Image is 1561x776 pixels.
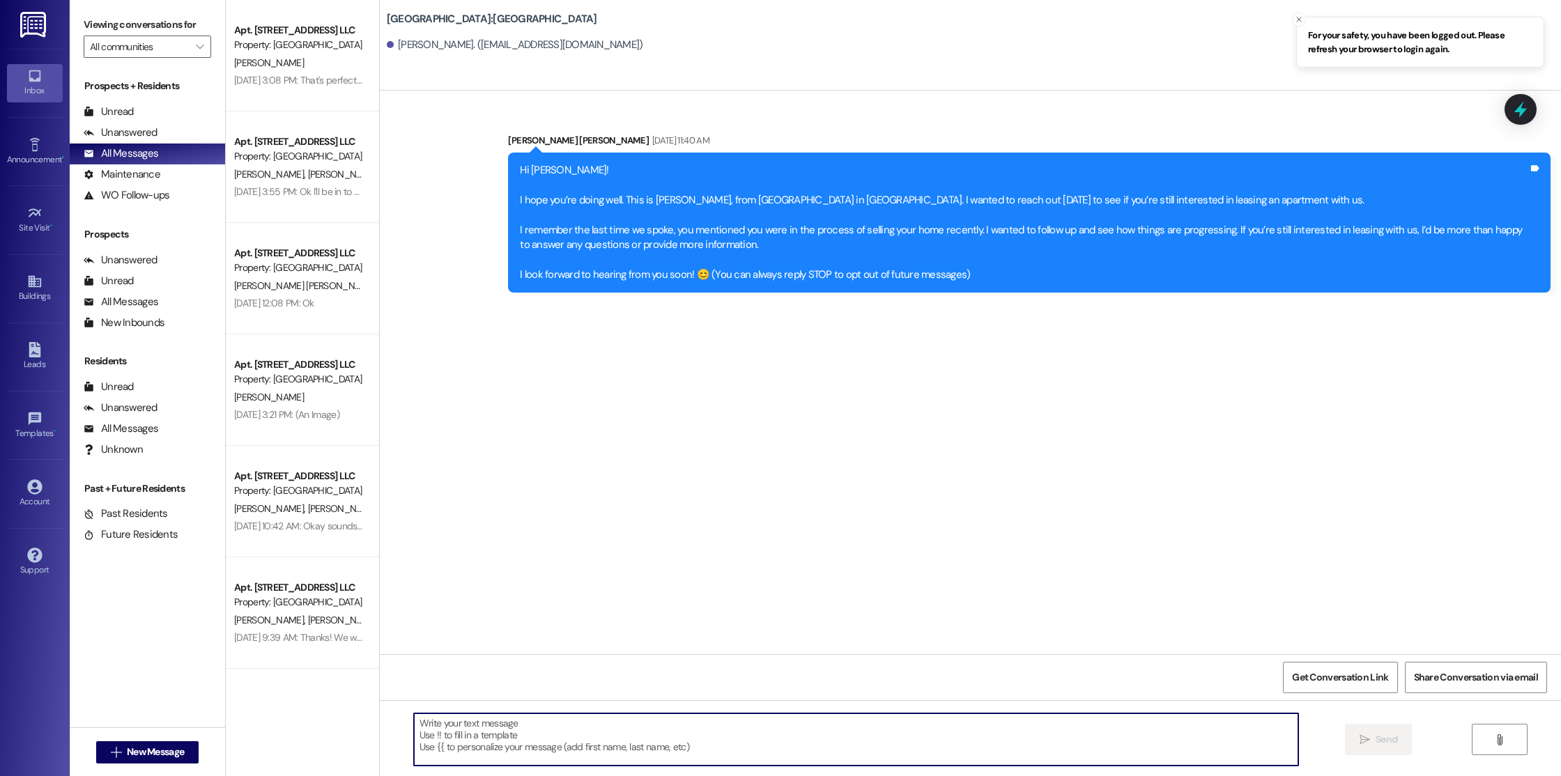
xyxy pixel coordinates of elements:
a: Support [7,543,63,581]
button: New Message [96,741,199,763]
div: Past Residents [84,506,168,521]
a: Leads [7,338,63,375]
span: [PERSON_NAME] [307,502,377,515]
div: [DATE] 10:42 AM: Okay sounds good! [234,520,383,532]
div: Unread [84,104,134,119]
b: [GEOGRAPHIC_DATA]: [GEOGRAPHIC_DATA] [387,12,597,26]
span: [PERSON_NAME] [PERSON_NAME] [234,279,376,292]
div: Unanswered [84,125,157,140]
span: • [62,153,64,162]
span: [PERSON_NAME] [234,502,308,515]
div: [PERSON_NAME]. ([EMAIL_ADDRESS][DOMAIN_NAME]) [387,38,643,52]
div: All Messages [84,295,158,309]
button: Get Conversation Link [1283,662,1397,693]
span: [PERSON_NAME] [234,614,308,626]
button: Share Conversation via email [1405,662,1547,693]
i:  [196,41,203,52]
div: Unanswered [84,253,157,267]
span: [PERSON_NAME] [234,168,308,180]
div: [DATE] 3:55 PM: Ok I'll be in to pick them up. Thank you [234,185,453,198]
div: Property: [GEOGRAPHIC_DATA] [234,149,363,164]
a: Site Visit • [7,201,63,239]
div: [DATE] 11:40 AM [649,133,709,148]
div: Unknown [84,442,143,457]
div: Apt. [STREET_ADDRESS] LLC [234,580,363,595]
div: Unread [84,380,134,394]
div: Prospects [70,227,225,242]
div: Unanswered [84,401,157,415]
span: [PERSON_NAME] [307,614,377,626]
input: All communities [90,36,189,58]
span: [PERSON_NAME] [307,168,377,180]
div: Apt. [STREET_ADDRESS] LLC [234,357,363,372]
label: Viewing conversations for [84,14,211,36]
span: • [50,221,52,231]
span: Share Conversation via email [1414,670,1538,685]
div: Apt. [STREET_ADDRESS] LLC [234,134,363,149]
div: Residents [70,354,225,368]
div: All Messages [84,146,158,161]
span: • [54,426,56,436]
span: [PERSON_NAME] [234,391,304,403]
div: Future Residents [84,527,178,542]
div: Property: [GEOGRAPHIC_DATA] [234,38,363,52]
i:  [1494,734,1505,745]
span: New Message [127,745,184,759]
a: Buildings [7,270,63,307]
div: Apt. [STREET_ADDRESS] LLC [234,469,363,483]
i:  [1360,734,1370,745]
a: Templates • [7,407,63,444]
div: WO Follow-ups [84,188,169,203]
div: Property: [GEOGRAPHIC_DATA] [234,595,363,610]
div: Past + Future Residents [70,481,225,496]
div: Apt. [STREET_ADDRESS] LLC [234,246,363,261]
img: ResiDesk Logo [20,12,49,38]
div: All Messages [84,421,158,436]
div: [DATE] 3:21 PM: (An Image) [234,408,339,421]
div: Hi [PERSON_NAME]! I hope you’re doing well. This is [PERSON_NAME], from [GEOGRAPHIC_DATA] in [GEO... [520,163,1528,282]
i:  [111,747,121,758]
button: Close toast [1292,13,1306,26]
span: Send [1376,732,1397,747]
div: [DATE] 3:08 PM: That's perfect, thank you. I'll keep her in the bedroom area. [234,74,534,86]
div: Property: [GEOGRAPHIC_DATA] [234,483,363,498]
button: Send [1345,724,1413,755]
span: Get Conversation Link [1292,670,1388,685]
span: [PERSON_NAME] [234,56,304,69]
div: [PERSON_NAME] [PERSON_NAME] [508,133,1551,153]
a: Inbox [7,64,63,102]
div: [DATE] 12:08 PM: Ok [234,297,314,309]
div: Unread [84,274,134,288]
div: Property: [GEOGRAPHIC_DATA] [234,261,363,275]
div: Prospects + Residents [70,79,225,93]
span: For your safety, you have been logged out. Please refresh your browser to login again. [1308,29,1532,56]
div: [DATE] 9:39 AM: Thanks! We will put her away! [234,631,421,644]
div: Apt. [STREET_ADDRESS] LLC [234,23,363,38]
div: New Inbounds [84,316,164,330]
div: Property: [GEOGRAPHIC_DATA] [234,372,363,387]
div: Maintenance [84,167,160,182]
a: Account [7,475,63,513]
